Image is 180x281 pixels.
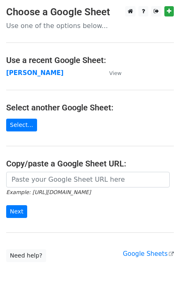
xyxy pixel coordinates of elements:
h4: Use a recent Google Sheet: [6,55,174,65]
h3: Choose a Google Sheet [6,6,174,18]
input: Next [6,205,27,218]
h4: Select another Google Sheet: [6,103,174,112]
a: Google Sheets [123,250,174,258]
a: Select... [6,119,37,131]
h4: Copy/paste a Google Sheet URL: [6,159,174,169]
input: Paste your Google Sheet URL here [6,172,170,187]
a: Need help? [6,249,46,262]
small: Example: [URL][DOMAIN_NAME] [6,189,91,195]
a: View [101,69,122,77]
p: Use one of the options below... [6,21,174,30]
a: [PERSON_NAME] [6,69,63,77]
small: View [109,70,122,76]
